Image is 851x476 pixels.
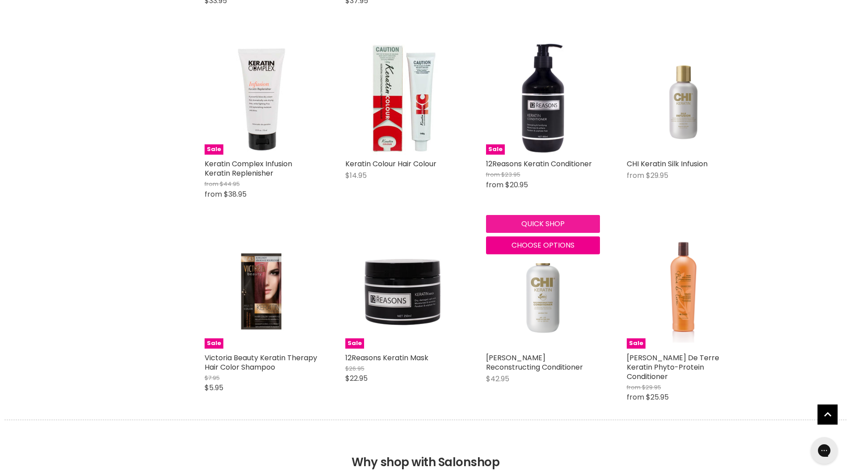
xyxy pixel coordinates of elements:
[627,159,708,169] a: CHI Keratin Silk Infusion
[486,374,509,384] span: $42.95
[646,392,669,402] span: $25.95
[345,235,459,349] a: 12Reasons Keratin MaskSale
[345,364,365,373] span: $26.95
[627,41,741,155] img: CHI Keratin Silk Infusion
[511,240,574,250] span: Choose options
[205,159,292,178] a: Keratin Complex Infusion Keratin Replenisher
[486,180,503,190] span: from
[220,180,240,188] span: $44.95
[486,235,600,349] img: CHI Keratin Reconstructing Conditioner
[205,374,220,382] span: $7.95
[486,41,600,155] a: 12Reasons Keratin ConditionerSale
[486,41,600,155] img: 12Reasons Keratin Conditioner
[627,235,741,349] a: Bain De Terre Keratin Phyto-Protein ConditionerSale
[486,170,500,179] span: from
[627,338,646,349] span: Sale
[205,189,222,199] span: from
[627,392,644,402] span: from
[642,383,661,392] span: $29.95
[223,235,299,349] img: Victoria Beauty Keratin Therapy Hair Color Shampoo
[345,338,364,349] span: Sale
[345,170,367,181] span: $14.95
[224,189,247,199] span: $38.95
[646,170,668,181] span: $29.95
[627,383,641,392] span: from
[486,236,600,254] button: Choose options
[486,144,505,155] span: Sale
[486,159,592,169] a: 12Reasons Keratin Conditioner
[345,353,428,363] a: 12Reasons Keratin Mask
[205,180,218,188] span: from
[646,235,721,349] img: Bain De Terre Keratin Phyto-Protein Conditioner
[205,41,319,155] a: Keratin Complex Infusion Keratin ReplenisherSale
[205,383,223,393] span: $5.95
[486,353,583,372] a: [PERSON_NAME] Reconstructing Conditioner
[205,235,319,349] a: Victoria Beauty Keratin Therapy Hair Color ShampooSale
[627,170,644,181] span: from
[205,41,319,155] img: Keratin Complex Infusion Keratin Replenisher
[205,144,223,155] span: Sale
[505,180,528,190] span: $20.95
[345,373,368,383] span: $22.95
[205,353,317,372] a: Victoria Beauty Keratin Therapy Hair Color Shampoo
[345,41,459,155] img: Keratin Colour Hair Colour
[501,170,520,179] span: $23.95
[345,235,459,349] img: 12Reasons Keratin Mask
[806,434,842,467] iframe: Gorgias live chat messenger
[345,159,436,169] a: Keratin Colour Hair Colour
[205,338,223,349] span: Sale
[486,215,600,233] button: Quick shop
[627,353,719,382] a: [PERSON_NAME] De Terre Keratin Phyto-Protein Conditioner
